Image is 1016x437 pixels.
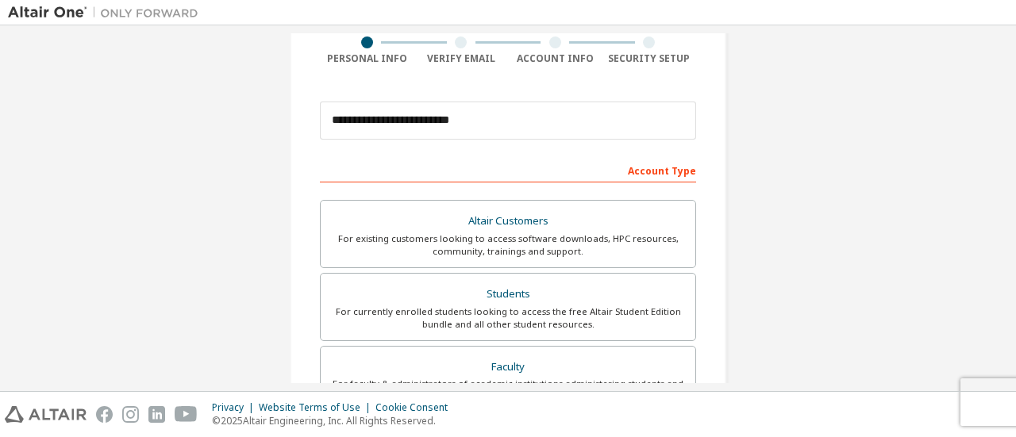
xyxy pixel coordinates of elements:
img: facebook.svg [96,406,113,423]
div: Account Info [508,52,602,65]
div: Account Type [320,157,696,182]
div: For faculty & administrators of academic institutions administering students and accessing softwa... [330,378,686,403]
img: instagram.svg [122,406,139,423]
img: altair_logo.svg [5,406,87,423]
div: For existing customers looking to access software downloads, HPC resources, community, trainings ... [330,232,686,258]
img: Altair One [8,5,206,21]
div: Faculty [330,356,686,378]
div: Altair Customers [330,210,686,232]
div: Website Terms of Use [259,401,375,414]
img: linkedin.svg [148,406,165,423]
div: Students [330,283,686,305]
div: Personal Info [320,52,414,65]
div: Verify Email [414,52,509,65]
div: Cookie Consent [375,401,457,414]
img: youtube.svg [175,406,198,423]
div: For currently enrolled students looking to access the free Altair Student Edition bundle and all ... [330,305,686,331]
div: Security Setup [602,52,697,65]
div: Privacy [212,401,259,414]
p: © 2025 Altair Engineering, Inc. All Rights Reserved. [212,414,457,427]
